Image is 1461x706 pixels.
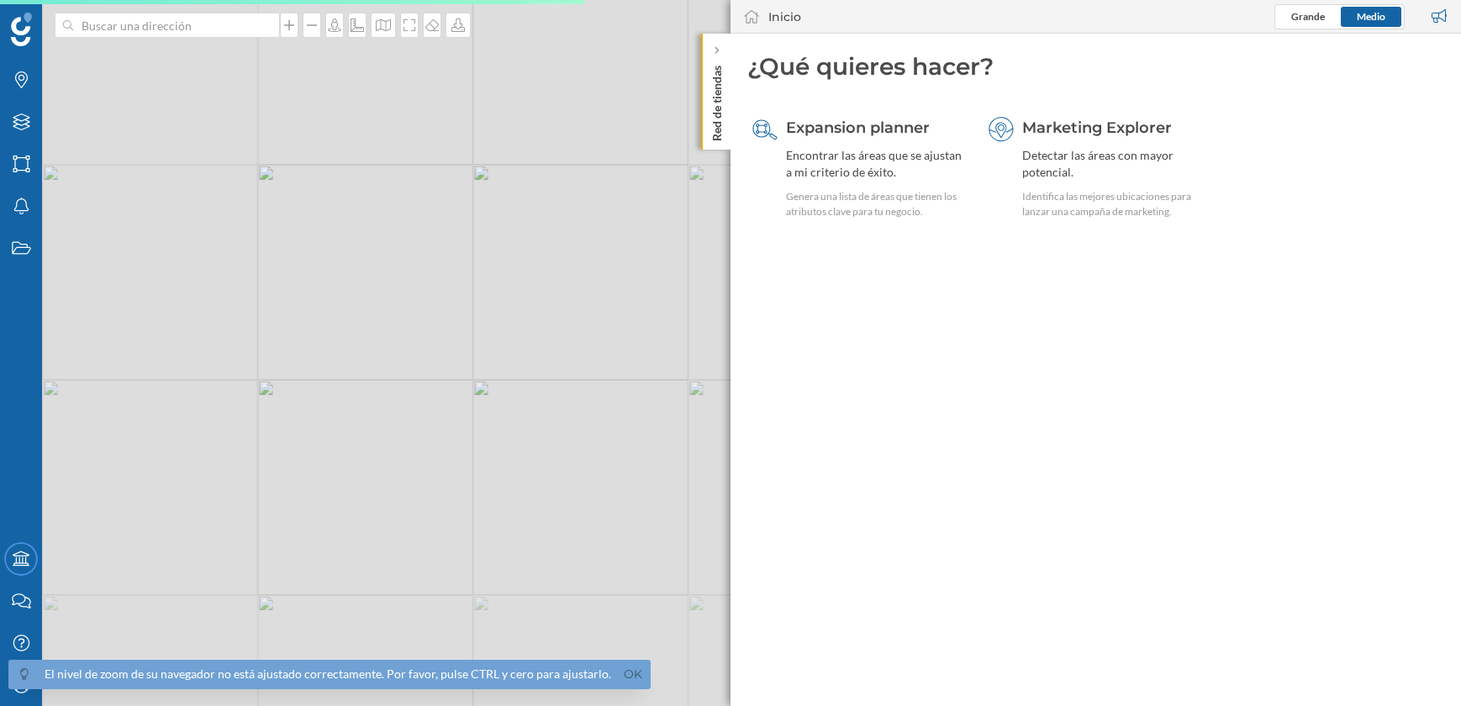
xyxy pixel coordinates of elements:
[45,666,611,682] div: El nivel de zoom de su navegador no está ajustado correctamente. Por favor, pulse CTRL y cero par...
[620,665,646,684] a: Ok
[768,8,801,25] div: Inicio
[1022,147,1202,181] div: Detectar las áreas con mayor potencial.
[709,59,725,141] p: Red de tiendas
[786,147,966,181] div: Encontrar las áreas que se ajustan a mi criterio de éxito.
[11,13,32,46] img: Geoblink Logo
[786,119,930,137] span: Expansion planner
[1357,10,1385,23] span: Medio
[752,117,778,142] img: search-areas.svg
[1022,189,1202,219] div: Identifica las mejores ubicaciones para lanzar una campaña de marketing.
[1022,119,1172,137] span: Marketing Explorer
[747,50,1444,82] div: ¿Qué quieres hacer?
[786,189,966,219] div: Genera una lista de áreas que tienen los atributos clave para tu negocio.
[989,117,1014,142] img: explorer.svg
[1291,10,1325,23] span: Grande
